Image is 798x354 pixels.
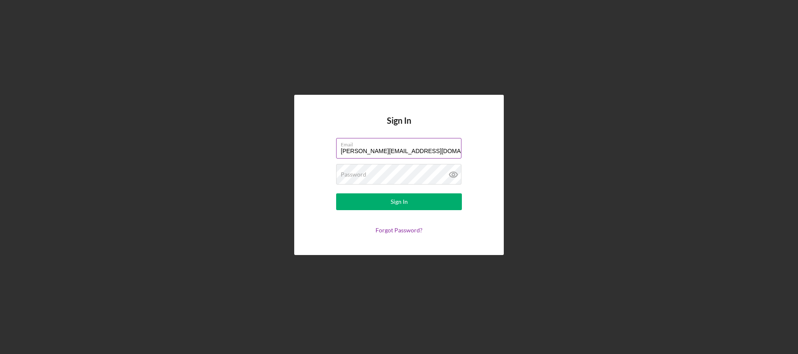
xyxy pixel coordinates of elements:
[391,193,408,210] div: Sign In
[336,193,462,210] button: Sign In
[376,226,422,234] a: Forgot Password?
[387,116,411,138] h4: Sign In
[341,138,461,148] label: Email
[341,171,366,178] label: Password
